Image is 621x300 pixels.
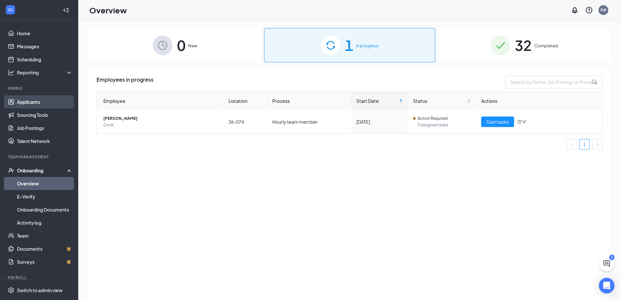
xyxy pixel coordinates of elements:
[596,143,599,147] span: right
[345,34,353,56] span: 1
[63,7,69,13] svg: Collapse
[592,139,603,150] li: Next Page
[408,92,476,110] th: Status
[599,256,614,271] button: ChatActive
[17,134,73,148] a: Talent Network
[17,53,73,66] a: Scheduling
[486,118,509,125] span: Start tasks
[580,139,589,149] a: 1
[17,40,73,53] a: Messages
[8,287,14,293] svg: Settings
[505,75,603,88] input: Search by Name, Job Posting, or Process
[418,115,448,122] span: Action Required
[569,143,573,147] span: left
[8,69,14,76] svg: Analysis
[599,278,614,293] div: Open Intercom Messenger
[585,6,593,14] svg: QuestionInfo
[600,7,606,13] div: R#
[17,167,67,174] div: Onboarding
[566,139,577,150] li: Previous Page
[17,108,73,121] a: Sourcing Tools
[89,5,127,16] h1: Overview
[103,122,218,128] span: Cook
[17,229,73,242] a: Team
[17,27,73,40] a: Home
[476,92,602,110] th: Actions
[356,42,378,49] span: In progress
[418,122,471,128] span: 3 assigned tasks
[17,121,73,134] a: Job Postings
[17,216,73,229] a: Activity log
[188,42,197,49] span: New
[8,154,71,160] div: Team Management
[481,117,514,127] button: Start tasks
[96,75,154,88] span: Employees in progress
[566,139,577,150] button: left
[103,115,218,122] span: [PERSON_NAME]
[356,97,398,104] span: Start Date
[177,34,185,56] span: 0
[223,92,267,110] th: Location
[571,6,579,14] svg: Notifications
[534,42,558,49] span: Completed
[17,177,73,190] a: Overview
[17,190,73,203] a: E-Verify
[603,260,611,267] svg: ChatActive
[17,95,73,108] a: Applicants
[267,110,351,134] td: Hourly team member
[592,139,603,150] button: right
[579,139,590,150] li: 1
[8,86,71,91] div: Hiring
[17,203,73,216] a: Onboarding Documents
[413,97,466,104] span: Status
[609,255,614,260] div: 3
[17,69,73,76] div: Reporting
[17,255,73,268] a: SurveysCrown
[17,242,73,255] a: DocumentsCrown
[223,110,267,134] td: 36-074
[517,119,522,124] span: bars
[356,118,403,125] div: [DATE]
[515,34,532,56] span: 32
[8,167,14,174] svg: UserCheck
[267,92,351,110] th: Process
[97,92,223,110] th: Employee
[8,275,71,280] div: Payroll
[17,287,63,293] div: Switch to admin view
[522,119,526,124] span: down
[7,7,14,13] svg: WorkstreamLogo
